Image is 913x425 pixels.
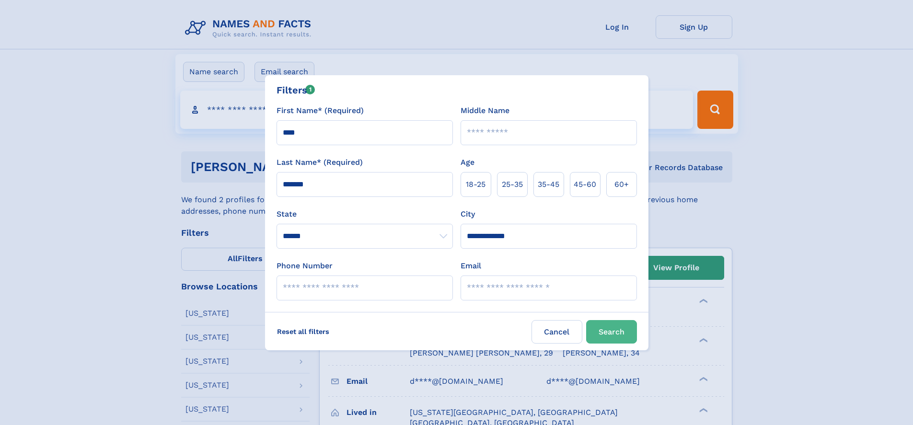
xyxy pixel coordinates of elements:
[532,320,582,344] label: Cancel
[271,320,335,343] label: Reset all filters
[538,179,559,190] span: 35‑45
[461,260,481,272] label: Email
[461,157,474,168] label: Age
[277,105,364,116] label: First Name* (Required)
[277,208,453,220] label: State
[277,157,363,168] label: Last Name* (Required)
[586,320,637,344] button: Search
[277,83,315,97] div: Filters
[614,179,629,190] span: 60+
[277,260,333,272] label: Phone Number
[466,179,485,190] span: 18‑25
[574,179,596,190] span: 45‑60
[502,179,523,190] span: 25‑35
[461,208,475,220] label: City
[461,105,509,116] label: Middle Name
